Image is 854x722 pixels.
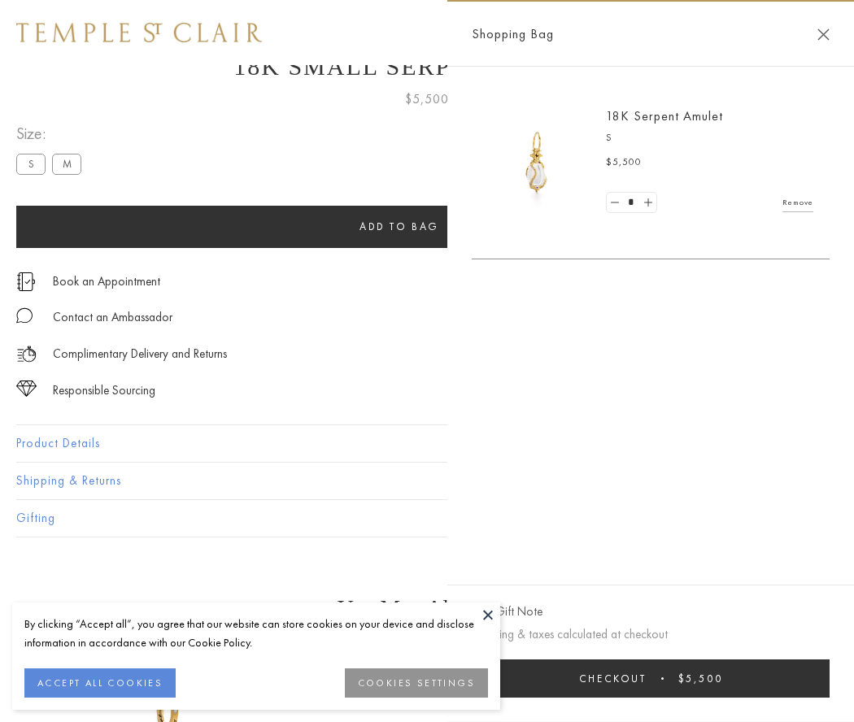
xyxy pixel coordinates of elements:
label: S [16,154,46,174]
p: S [606,130,813,146]
a: Set quantity to 0 [607,193,623,213]
span: $5,500 [606,154,642,171]
span: Size: [16,120,88,147]
img: icon_delivery.svg [16,344,37,364]
button: Add to bag [16,206,782,248]
span: Add to bag [359,220,439,233]
img: icon_sourcing.svg [16,381,37,397]
button: Product Details [16,425,838,462]
div: Responsible Sourcing [53,381,155,401]
button: Shipping & Returns [16,463,838,499]
button: Add Gift Note [472,602,542,622]
span: $5,500 [678,672,723,685]
img: P51836-E11SERPPV [488,114,586,211]
button: Close Shopping Bag [817,28,830,41]
button: Gifting [16,500,838,537]
div: By clicking “Accept all”, you agree that our website can store cookies on your device and disclos... [24,615,488,652]
a: Set quantity to 2 [639,193,656,213]
p: Shipping & taxes calculated at checkout [472,624,830,645]
button: Checkout $5,500 [472,659,830,698]
h3: You May Also Like [41,595,813,621]
a: Book an Appointment [53,272,160,290]
img: Temple St. Clair [16,23,262,42]
img: icon_appointment.svg [16,272,36,291]
a: Remove [782,194,813,211]
a: 18K Serpent Amulet [606,107,723,124]
span: $5,500 [405,89,449,110]
label: M [52,154,81,174]
h1: 18K Small Serpent Amulet [16,53,838,80]
button: COOKIES SETTINGS [345,668,488,698]
button: ACCEPT ALL COOKIES [24,668,176,698]
span: Shopping Bag [472,24,554,45]
img: MessageIcon-01_2.svg [16,307,33,324]
span: Checkout [579,672,647,685]
p: Complimentary Delivery and Returns [53,344,227,364]
div: Contact an Ambassador [53,307,172,328]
